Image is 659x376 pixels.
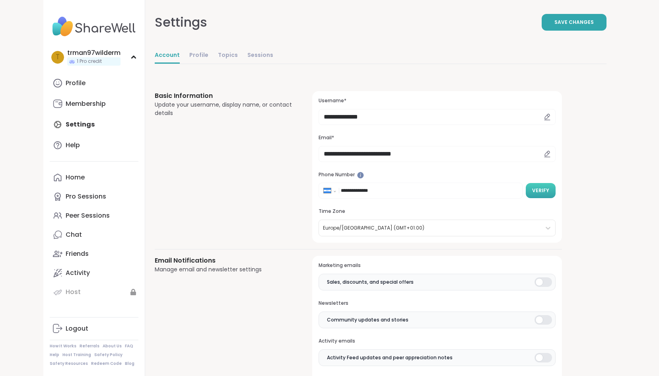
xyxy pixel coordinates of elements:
[155,265,294,274] div: Manage email and newsletter settings
[77,58,102,65] span: 1 Pro credit
[125,343,133,349] a: FAQ
[532,187,549,194] span: Verify
[50,94,138,113] a: Membership
[62,352,91,358] a: Host Training
[526,183,556,198] button: Verify
[66,173,85,182] div: Home
[189,48,208,64] a: Profile
[50,263,138,282] a: Activity
[155,91,294,101] h3: Basic Information
[66,269,90,277] div: Activity
[50,168,138,187] a: Home
[91,361,122,366] a: Redeem Code
[327,316,408,323] span: Community updates and stories
[67,49,121,57] div: trman97wilderm
[66,249,89,258] div: Friends
[357,172,364,179] iframe: Spotlight
[66,99,106,108] div: Membership
[319,300,555,307] h3: Newsletters
[66,211,110,220] div: Peer Sessions
[66,288,81,296] div: Host
[80,343,99,349] a: Referrals
[125,361,134,366] a: Blog
[319,208,555,215] h3: Time Zone
[247,48,273,64] a: Sessions
[66,192,106,201] div: Pro Sessions
[66,230,82,239] div: Chat
[155,101,294,117] div: Update your username, display name, or contact details
[66,324,88,333] div: Logout
[218,48,238,64] a: Topics
[327,354,453,361] span: Activity Feed updates and peer appreciation notes
[50,187,138,206] a: Pro Sessions
[50,136,138,155] a: Help
[66,79,86,88] div: Profile
[94,352,122,358] a: Safety Policy
[319,262,555,269] h3: Marketing emails
[319,97,555,104] h3: Username*
[50,206,138,225] a: Peer Sessions
[50,361,88,366] a: Safety Resources
[66,141,80,150] div: Help
[50,244,138,263] a: Friends
[103,343,122,349] a: About Us
[50,282,138,302] a: Host
[155,48,180,64] a: Account
[327,279,414,286] span: Sales, discounts, and special offers
[319,338,555,345] h3: Activity emails
[50,13,138,41] img: ShareWell Nav Logo
[50,352,59,358] a: Help
[56,52,60,62] span: t
[50,319,138,338] a: Logout
[319,171,555,178] h3: Phone Number
[50,74,138,93] a: Profile
[542,14,607,31] button: Save Changes
[155,13,207,32] div: Settings
[50,343,76,349] a: How It Works
[319,134,555,141] h3: Email*
[155,256,294,265] h3: Email Notifications
[50,225,138,244] a: Chat
[554,19,594,26] span: Save Changes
